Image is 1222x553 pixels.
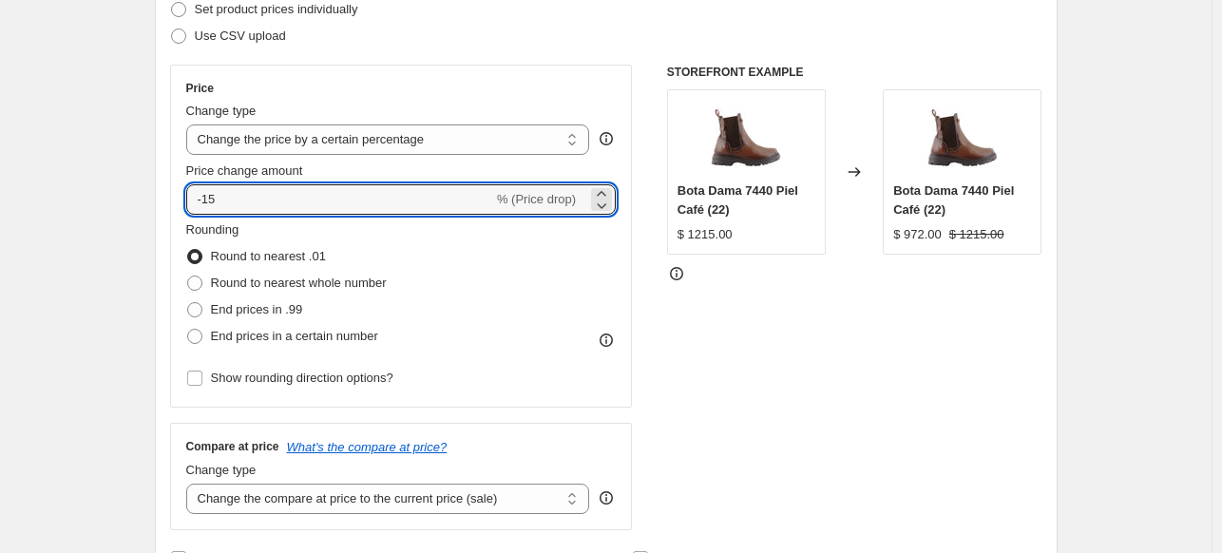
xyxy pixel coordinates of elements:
div: $ 972.00 [893,225,942,244]
span: Round to nearest .01 [211,249,326,263]
h6: STOREFRONT EXAMPLE [667,65,1042,80]
strike: $ 1215.00 [949,225,1004,244]
button: What's the compare at price? [287,440,448,454]
span: Price change amount [186,163,303,178]
h3: Price [186,81,214,96]
span: Bota Dama 7440 Piel Café (22) [893,183,1014,217]
span: Change type [186,463,257,477]
div: $ 1215.00 [678,225,733,244]
span: Rounding [186,222,239,237]
span: % (Price drop) [497,192,576,206]
span: Round to nearest whole number [211,276,387,290]
span: End prices in a certain number [211,329,378,343]
div: help [597,129,616,148]
span: Change type [186,104,257,118]
input: -15 [186,184,493,215]
span: Show rounding direction options? [211,371,393,385]
img: 7440-DAV-SHE-ST-CF-01_80x.jpg [925,100,1001,176]
span: End prices in .99 [211,302,303,316]
span: Bota Dama 7440 Piel Café (22) [678,183,798,217]
span: Set product prices individually [195,2,358,16]
div: help [597,488,616,507]
h3: Compare at price [186,439,279,454]
span: Use CSV upload [195,29,286,43]
img: 7440-DAV-SHE-ST-CF-01_80x.jpg [708,100,784,176]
